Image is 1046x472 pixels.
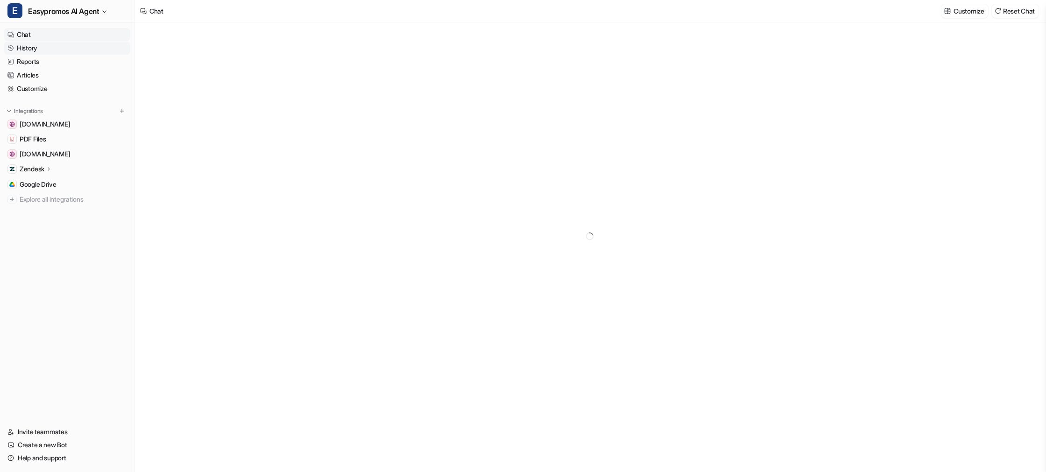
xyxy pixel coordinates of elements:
[4,118,130,131] a: easypromos-apiref.redoc.ly[DOMAIN_NAME]
[4,82,130,95] a: Customize
[149,6,163,16] div: Chat
[4,55,130,68] a: Reports
[20,120,70,129] span: [DOMAIN_NAME]
[20,134,46,144] span: PDF Files
[954,6,984,16] p: Customize
[4,178,130,191] a: Google DriveGoogle Drive
[9,182,15,187] img: Google Drive
[20,164,44,174] p: Zendesk
[4,148,130,161] a: www.easypromosapp.com[DOMAIN_NAME]
[995,7,1001,14] img: reset
[20,149,70,159] span: [DOMAIN_NAME]
[4,425,130,438] a: Invite teammates
[7,3,22,18] span: E
[4,42,130,55] a: History
[28,5,99,18] span: Easypromos AI Agent
[14,107,43,115] p: Integrations
[944,7,951,14] img: customize
[4,69,130,82] a: Articles
[941,4,988,18] button: Customize
[6,108,12,114] img: expand menu
[9,121,15,127] img: easypromos-apiref.redoc.ly
[4,28,130,41] a: Chat
[4,438,130,451] a: Create a new Bot
[20,180,57,189] span: Google Drive
[992,4,1039,18] button: Reset Chat
[9,166,15,172] img: Zendesk
[4,193,130,206] a: Explore all integrations
[9,151,15,157] img: www.easypromosapp.com
[119,108,125,114] img: menu_add.svg
[4,133,130,146] a: PDF FilesPDF Files
[4,451,130,465] a: Help and support
[20,192,127,207] span: Explore all integrations
[9,136,15,142] img: PDF Files
[4,106,46,116] button: Integrations
[7,195,17,204] img: explore all integrations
